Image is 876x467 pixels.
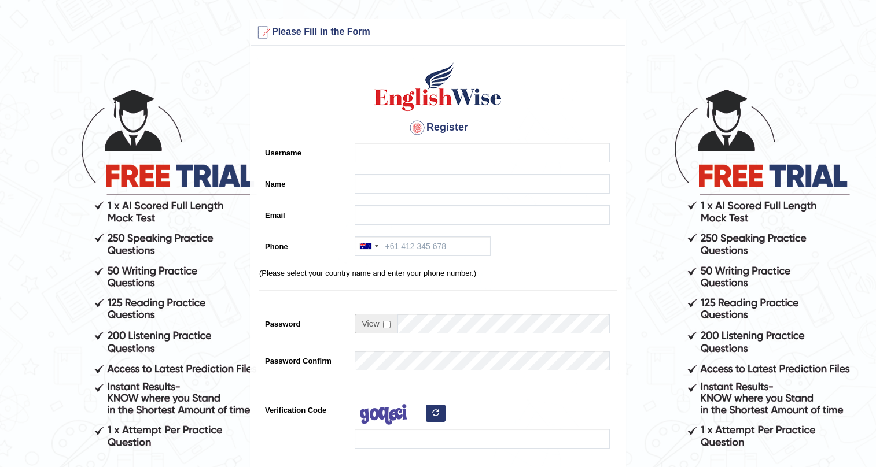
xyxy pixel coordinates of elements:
label: Email [259,205,349,221]
input: Show/Hide Password [383,321,391,328]
h4: Register [259,118,617,137]
label: Username [259,143,349,158]
label: Phone [259,236,349,252]
div: Australia: +61 [355,237,382,255]
label: Verification Code [259,400,349,416]
label: Name [259,174,349,190]
img: Logo of English Wise create a new account for intelligent practice with AI [372,61,504,113]
p: (Please select your country name and enter your phone number.) [259,268,617,279]
label: Password Confirm [259,351,349,366]
label: Password [259,314,349,329]
h3: Please Fill in the Form [253,23,623,42]
input: +61 412 345 678 [355,236,491,256]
